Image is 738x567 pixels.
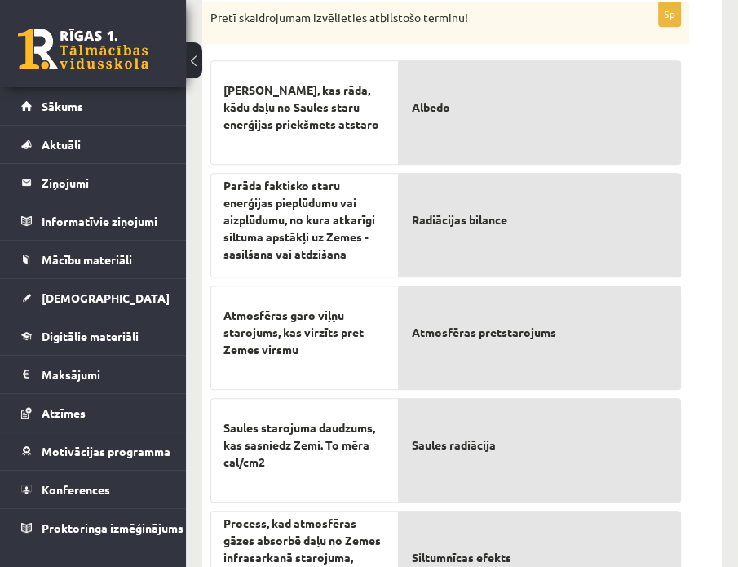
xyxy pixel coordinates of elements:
[21,202,166,240] a: Informatīvie ziņojumi
[42,202,166,240] legend: Informatīvie ziņojumi
[223,419,386,471] span: Saules starojuma daudzums, kas sasniedz Zemi. To mēra cal/cm2
[412,549,511,566] span: Siltumnīcas efekts
[21,471,166,508] a: Konferences
[210,10,599,26] p: Pretī skaidrojumam izvēlieties atbilstošo terminu!
[21,509,166,547] a: Proktoringa izmēģinājums
[223,82,386,133] span: [PERSON_NAME], kas rāda, kādu daļu no Saules staru enerģijas priekšmets atstaro
[42,482,110,497] span: Konferences
[42,520,183,535] span: Proktoringa izmēģinājums
[42,290,170,305] span: [DEMOGRAPHIC_DATA]
[42,405,86,420] span: Atzīmes
[42,164,166,202] legend: Ziņojumi
[412,436,496,454] span: Saules radiācija
[223,307,386,358] span: Atmosfēras garo viļņu starojums, kas virzīts pret Zemes virsmu
[21,279,166,317] a: [DEMOGRAPHIC_DATA]
[412,99,450,116] span: Albedo
[412,324,556,341] span: Atmosfēras pretstarojums
[223,177,386,263] span: Parāda faktisko staru enerģijas pieplūdumu vai aizplūdumu, no kura atkarīgi siltuma apstākļi uz Z...
[21,317,166,355] a: Digitālie materiāli
[21,394,166,432] a: Atzīmes
[21,126,166,163] a: Aktuāli
[658,1,681,27] p: 5p
[21,241,166,278] a: Mācību materiāli
[42,252,132,267] span: Mācību materiāli
[412,211,507,228] span: Radiācijas bilance
[21,432,166,470] a: Motivācijas programma
[42,444,170,458] span: Motivācijas programma
[21,164,166,202] a: Ziņojumi
[42,99,83,113] span: Sākums
[42,356,166,393] legend: Maksājumi
[21,87,166,125] a: Sākums
[18,29,148,69] a: Rīgas 1. Tālmācības vidusskola
[42,137,81,152] span: Aktuāli
[42,329,139,343] span: Digitālie materiāli
[21,356,166,393] a: Maksājumi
